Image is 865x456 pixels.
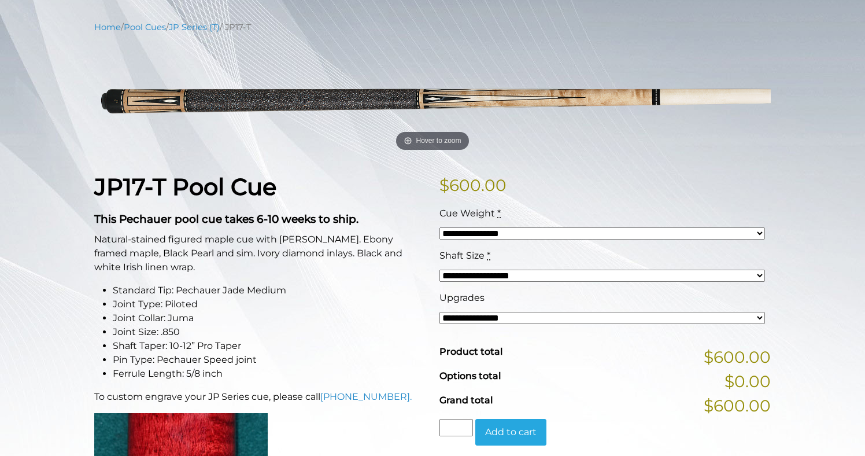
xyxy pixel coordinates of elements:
nav: Breadcrumb [94,21,771,34]
li: Standard Tip: Pechauer Jade Medium [113,284,426,297]
button: Add to cart [475,419,546,446]
strong: JP17-T Pool Cue [94,172,276,201]
span: $ [439,175,449,195]
span: Options total [439,370,501,381]
span: $600.00 [704,394,771,418]
span: Product total [439,346,502,357]
span: $0.00 [724,369,771,394]
span: $600.00 [704,345,771,369]
span: Upgrades [439,292,485,303]
a: Home [94,22,121,32]
p: Natural-stained figured maple cue with [PERSON_NAME]. Ebony framed maple, Black Pearl and sim. Iv... [94,233,426,274]
li: Joint Size: .850 [113,325,426,339]
abbr: required [497,208,501,219]
li: Shaft Taper: 10-12” Pro Taper [113,339,426,353]
span: Cue Weight [439,208,495,219]
li: Joint Collar: Juma [113,311,426,325]
li: Joint Type: Piloted [113,297,426,311]
input: Product quantity [439,419,473,436]
a: [PHONE_NUMBER]. [320,391,412,402]
bdi: 600.00 [439,175,507,195]
span: Grand total [439,395,493,406]
li: Ferrule Length: 5/8 inch [113,367,426,381]
p: To custom engrave your JP Series cue, please call [94,390,426,404]
span: Shaft Size [439,250,485,261]
a: Hover to zoom [94,42,771,155]
li: Pin Type: Pechauer Speed joint [113,353,426,367]
abbr: required [487,250,490,261]
strong: This Pechauer pool cue takes 6-10 weeks to ship. [94,212,358,226]
img: jp17-T.png [94,42,771,155]
a: Pool Cues [124,22,166,32]
a: JP Series (T) [169,22,220,32]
